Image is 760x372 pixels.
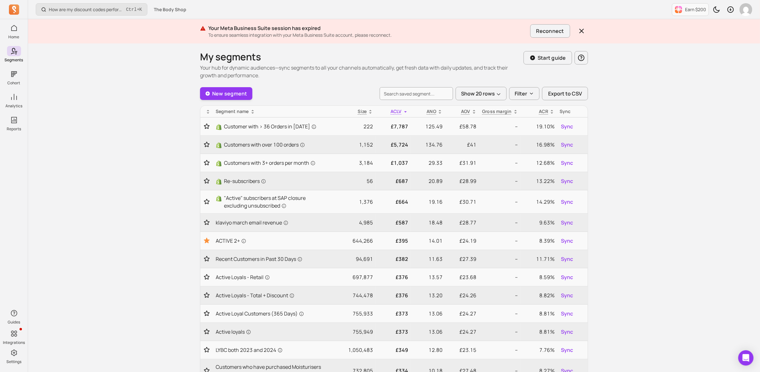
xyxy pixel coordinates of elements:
[391,108,402,114] span: ACLV
[561,346,573,354] span: Sync
[523,123,555,130] p: 19.10%
[448,123,477,130] p: £58.78
[413,141,443,148] p: 134.76
[126,6,137,13] kbd: Ctrl
[542,87,588,100] button: Export to CSV
[523,346,555,354] p: 7.76%
[8,320,20,325] p: Guides
[523,237,555,245] p: 8.39%
[560,121,574,132] button: Sync
[224,159,316,167] span: Customers with 3+ orders per month
[448,198,477,206] p: £30.71
[224,123,317,130] span: Customer with > 36 Orders in [DATE]
[203,292,211,299] button: Toggle favorite
[216,346,283,354] span: LYBC both 2023 and 2024
[561,328,573,336] span: Sync
[203,256,211,262] button: Toggle favorite
[427,108,436,114] span: ANO
[380,87,453,100] input: search
[332,123,373,130] p: 222
[482,219,518,226] p: --
[482,346,518,354] p: --
[482,273,518,281] p: --
[203,329,211,335] button: Toggle favorite
[154,6,186,13] span: The Body Shop
[448,310,477,317] p: £24.27
[560,254,574,264] button: Sync
[561,123,573,130] span: Sync
[560,345,574,355] button: Sync
[378,292,408,299] p: £376
[413,198,443,206] p: 19.16
[413,123,443,130] p: 125.49
[560,176,574,186] button: Sync
[448,219,477,226] p: £28.77
[216,194,327,209] a: Shopify"Active" subscribers at SAP closure excluding unsubscribed
[523,310,555,317] p: 8.81%
[523,292,555,299] p: 8.82%
[482,123,518,130] p: --
[200,87,252,100] a: New segment
[523,177,555,185] p: 13.22%
[216,292,294,299] span: Active Loyals - Total + Discount
[216,328,251,336] span: Active loyals
[560,327,574,337] button: Sync
[560,236,574,246] button: Sync
[332,346,373,354] p: 1,050,483
[672,3,709,16] button: Earn $200
[5,57,23,63] p: Segments
[332,310,373,317] p: 755,933
[413,346,443,354] p: 12.80
[515,90,527,97] p: Filter
[216,310,327,317] a: Active Loyal Customers (365 Days)
[482,237,518,245] p: --
[560,308,574,319] button: Sync
[413,177,443,185] p: 20.89
[150,4,190,15] button: The Body Shop
[216,328,327,336] a: Active loyals
[482,177,518,185] p: --
[378,237,408,245] p: £395
[378,346,408,354] p: £349
[9,34,19,40] p: Home
[332,198,373,206] p: 1,376
[378,328,408,336] p: £373
[524,51,572,65] button: Start guide
[413,237,443,245] p: 14.01
[358,108,367,114] span: Size
[378,310,408,317] p: £373
[216,160,222,167] img: Shopify
[216,273,270,281] span: Active Loyals - Retail
[560,217,574,228] button: Sync
[523,198,555,206] p: 14.29%
[203,178,211,184] button: Toggle favorite
[200,64,524,79] p: Your hub for dynamic audiences—sync segments to all your channels automatically, get fresh data w...
[523,328,555,336] p: 8.81%
[203,219,211,226] button: Toggle favorite
[378,177,408,185] p: £687
[203,274,211,280] button: Toggle favorite
[208,32,528,38] p: To ensure seamless integration with your Meta Business Suite account, please reconnect.
[332,159,373,167] p: 3,184
[216,177,327,185] a: ShopifyRe-subscribers
[561,237,573,245] span: Sync
[216,124,222,130] img: Shopify
[448,273,477,281] p: £23.68
[448,141,477,148] p: £41
[216,178,222,185] img: Shopify
[413,273,443,281] p: 13.57
[538,54,566,62] p: Start guide
[224,141,305,148] span: Customers with over 100 orders
[203,123,211,130] button: Toggle favorite
[413,255,443,263] p: 11.63
[710,3,723,16] button: Toggle dark mode
[378,159,408,167] p: £1,037
[216,219,288,226] span: klaviyo march email revenue
[523,159,555,167] p: 12.68%
[203,237,211,245] button: Toggle favorite
[216,237,246,245] span: ACTIVE 2+
[561,292,573,299] span: Sync
[448,346,477,354] p: £23.15
[561,198,573,206] span: Sync
[216,141,327,148] a: ShopifyCustomers with over 100 orders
